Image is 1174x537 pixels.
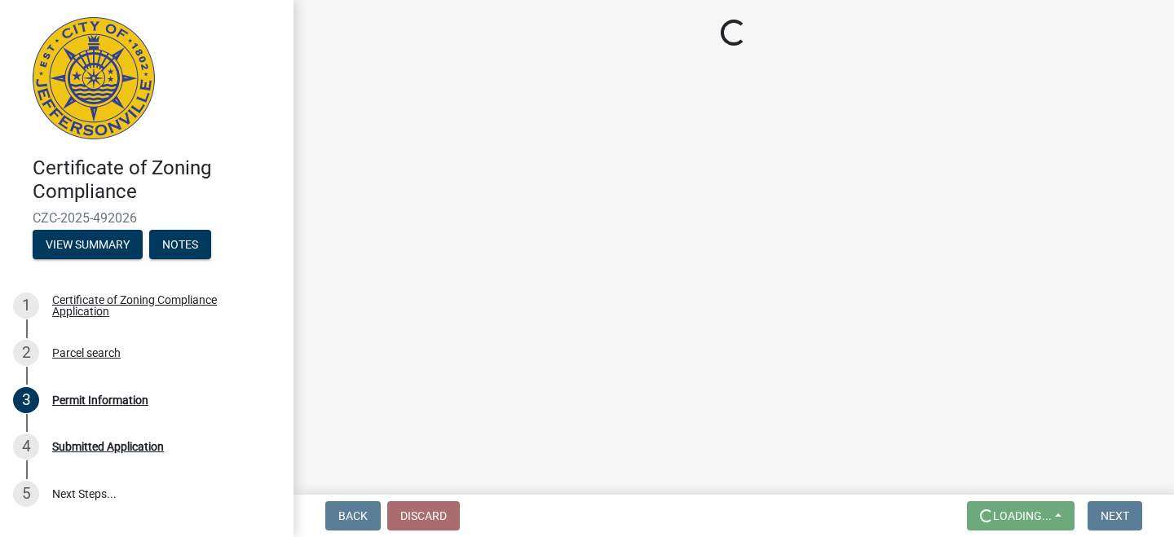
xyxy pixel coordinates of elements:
button: View Summary [33,230,143,259]
button: Discard [387,501,460,530]
div: Permit Information [52,394,148,406]
wm-modal-confirm: Summary [33,239,143,252]
span: Next [1101,509,1129,522]
div: 3 [13,387,39,413]
button: Next [1088,501,1142,530]
span: Loading... [993,509,1052,522]
div: 5 [13,481,39,507]
div: 2 [13,340,39,366]
div: Parcel search [52,347,121,359]
button: Loading... [967,501,1075,530]
div: 1 [13,293,39,319]
h4: Certificate of Zoning Compliance [33,156,280,204]
span: Back [338,509,368,522]
button: Notes [149,230,211,259]
wm-modal-confirm: Notes [149,239,211,252]
div: Certificate of Zoning Compliance Application [52,294,267,317]
div: 4 [13,434,39,460]
button: Back [325,501,381,530]
img: City of Jeffersonville, Indiana [33,17,155,139]
span: CZC-2025-492026 [33,210,261,226]
div: Submitted Application [52,441,164,452]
